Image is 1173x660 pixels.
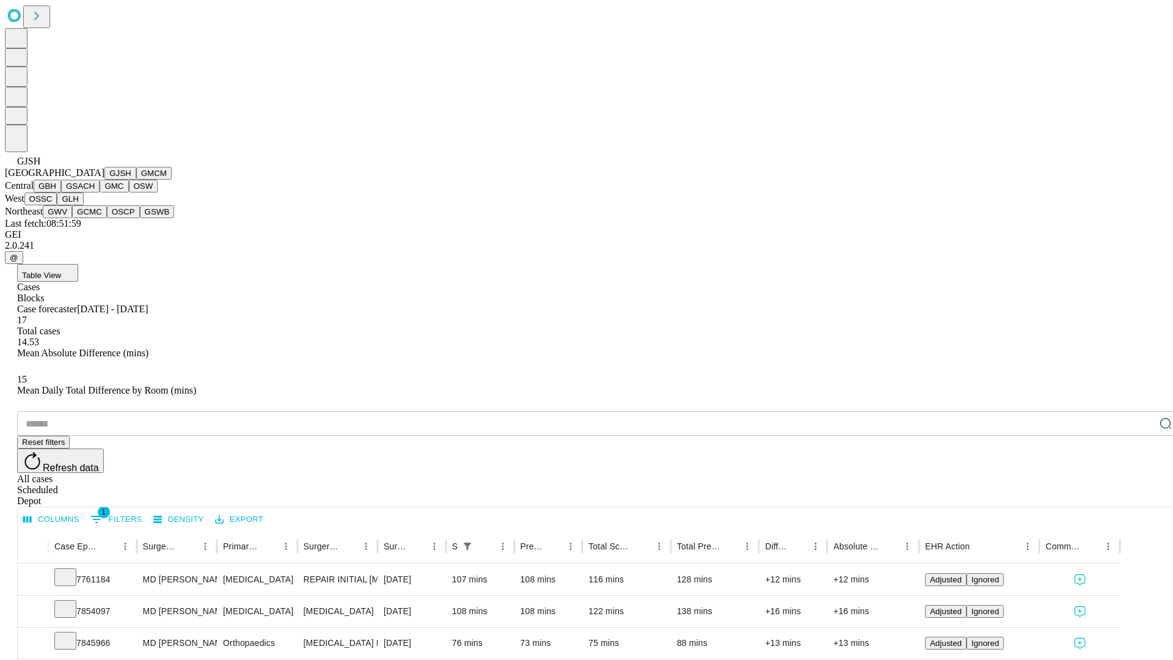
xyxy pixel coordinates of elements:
button: Menu [494,538,511,555]
button: GMCM [136,167,172,180]
button: Sort [409,538,426,555]
button: Sort [477,538,494,555]
button: GSWB [140,205,175,218]
span: Case forecaster [17,304,77,314]
button: Sort [882,538,899,555]
span: Mean Absolute Difference (mins) [17,348,148,358]
span: Last fetch: 08:51:59 [5,218,81,229]
div: REPAIR INITIAL [MEDICAL_DATA] REDUCIBLE AGE [DEMOGRAPHIC_DATA] OR MORE [304,564,371,595]
span: Refresh data [43,463,99,473]
button: Adjusted [925,573,967,586]
button: Ignored [967,573,1004,586]
button: OSCP [107,205,140,218]
button: Menu [426,538,443,555]
button: OSSC [24,193,57,205]
div: 107 mins [452,564,508,595]
button: Adjusted [925,605,967,618]
div: 116 mins [588,564,665,595]
div: Case Epic Id [54,541,98,551]
div: 73 mins [521,628,577,659]
button: GCMC [72,205,107,218]
button: GJSH [104,167,136,180]
div: +12 mins [833,564,913,595]
div: 138 mins [677,596,753,627]
span: Central [5,180,34,191]
div: Predicted In Room Duration [521,541,544,551]
span: Northeast [5,206,43,216]
button: Menu [807,538,824,555]
div: [MEDICAL_DATA] [223,564,291,595]
div: Surgery Name [304,541,339,551]
button: GBH [34,180,61,193]
button: Menu [1100,538,1117,555]
button: Density [150,510,207,529]
button: Expand [24,633,42,654]
div: Comments [1045,541,1081,551]
div: Absolute Difference [833,541,880,551]
button: Ignored [967,605,1004,618]
button: Reset filters [17,436,70,449]
div: 122 mins [588,596,665,627]
div: +13 mins [833,628,913,659]
span: [GEOGRAPHIC_DATA] [5,167,104,178]
div: [DATE] [384,564,440,595]
button: Sort [340,538,357,555]
div: Total Scheduled Duration [588,541,632,551]
button: Sort [180,538,197,555]
div: 76 mins [452,628,508,659]
div: +12 mins [765,564,821,595]
div: 128 mins [677,564,753,595]
span: Reset filters [22,438,65,447]
div: [DATE] [384,596,440,627]
div: EHR Action [925,541,970,551]
button: GSACH [61,180,100,193]
button: GMC [100,180,128,193]
span: 1 [98,506,110,518]
div: 7761184 [54,564,131,595]
button: Show filters [87,510,145,529]
button: GLH [57,193,83,205]
div: Difference [765,541,789,551]
div: MD [PERSON_NAME] [143,564,211,595]
button: Export [212,510,266,529]
button: Sort [722,538,739,555]
div: GEI [5,229,1168,240]
div: 2.0.241 [5,240,1168,251]
button: Menu [651,538,668,555]
button: Menu [357,538,375,555]
div: Surgery Date [384,541,407,551]
span: Table View [22,271,61,280]
div: 7854097 [54,596,131,627]
button: Sort [260,538,277,555]
button: GWV [43,205,72,218]
span: 15 [17,374,27,384]
div: Orthopaedics [223,628,291,659]
button: Select columns [20,510,82,529]
button: Table View [17,264,78,282]
button: Sort [971,538,988,555]
div: 108 mins [521,596,577,627]
div: +16 mins [833,596,913,627]
span: [DATE] - [DATE] [77,304,148,314]
button: Ignored [967,637,1004,650]
span: 14.53 [17,337,39,347]
button: Menu [1019,538,1036,555]
div: 88 mins [677,628,753,659]
div: 7845966 [54,628,131,659]
button: @ [5,251,23,264]
span: Adjusted [930,639,962,648]
div: 1 active filter [459,538,476,555]
div: MD [PERSON_NAME] [PERSON_NAME] [143,628,211,659]
div: MD [PERSON_NAME] [143,596,211,627]
button: Menu [277,538,294,555]
span: @ [10,253,18,262]
div: Scheduled In Room Duration [452,541,458,551]
span: GJSH [17,156,40,166]
button: Menu [197,538,214,555]
span: Ignored [971,607,999,616]
button: Menu [899,538,916,555]
div: 108 mins [452,596,508,627]
div: [MEDICAL_DATA] [304,596,371,627]
span: Ignored [971,639,999,648]
div: +16 mins [765,596,821,627]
